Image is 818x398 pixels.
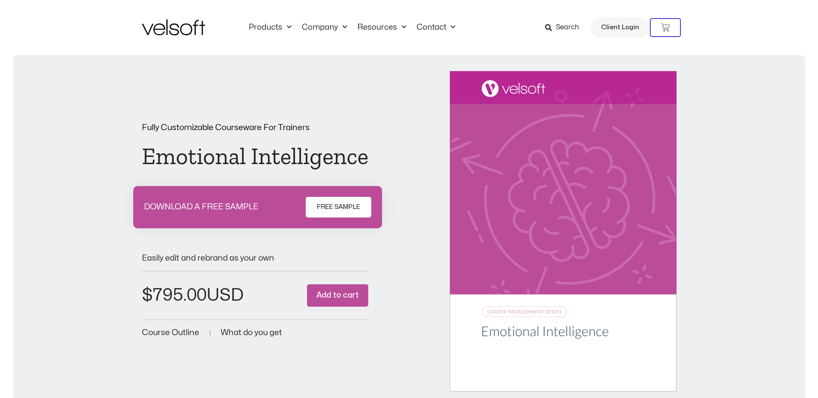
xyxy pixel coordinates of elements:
[411,23,461,32] a: ContactMenu Toggle
[142,329,199,337] a: Course Outline
[144,203,258,211] p: DOWNLOAD A FREE SAMPLE
[545,20,585,35] a: Search
[244,23,297,32] a: ProductsMenu Toggle
[142,124,368,132] p: Fully Customizable Courseware For Trainers
[317,202,360,212] span: FREE SAMPLE
[590,17,650,38] a: Client Login
[601,22,639,33] span: Client Login
[142,287,207,304] bdi: 795.00
[142,19,205,35] img: Velsoft Training Materials
[142,145,368,168] h1: Emotional Intelligence
[307,284,368,307] button: Add to cart
[450,71,676,392] img: Second Product Image
[142,287,153,304] span: $
[244,23,461,32] nav: Menu
[352,23,411,32] a: ResourcesMenu Toggle
[297,23,352,32] a: CompanyMenu Toggle
[221,329,282,337] a: What do you get
[142,254,368,262] p: Easily edit and rebrand as your own
[556,22,579,33] span: Search
[306,197,371,218] a: FREE SAMPLE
